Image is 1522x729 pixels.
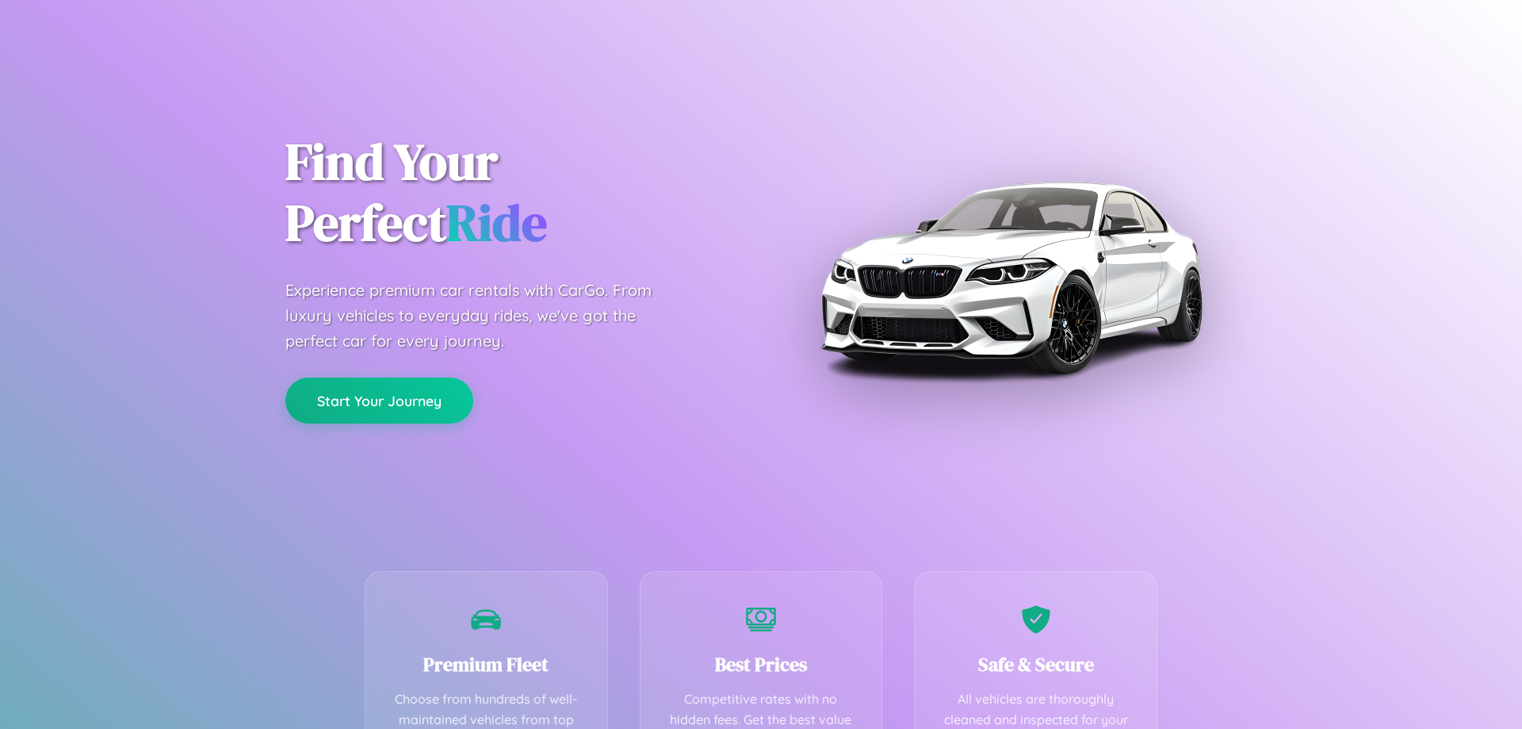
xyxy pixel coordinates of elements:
[285,378,473,424] button: Start Your Journey
[446,188,547,257] span: Ride
[939,651,1133,677] h3: Safe & Secure
[664,651,859,677] h3: Best Prices
[285,132,737,254] h1: Find Your Perfect
[389,651,583,677] h3: Premium Fleet
[285,278,682,354] p: Experience premium car rentals with CarGo. From luxury vehicles to everyday rides, we've got the ...
[813,79,1209,476] img: Premium BMW car rental vehicle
